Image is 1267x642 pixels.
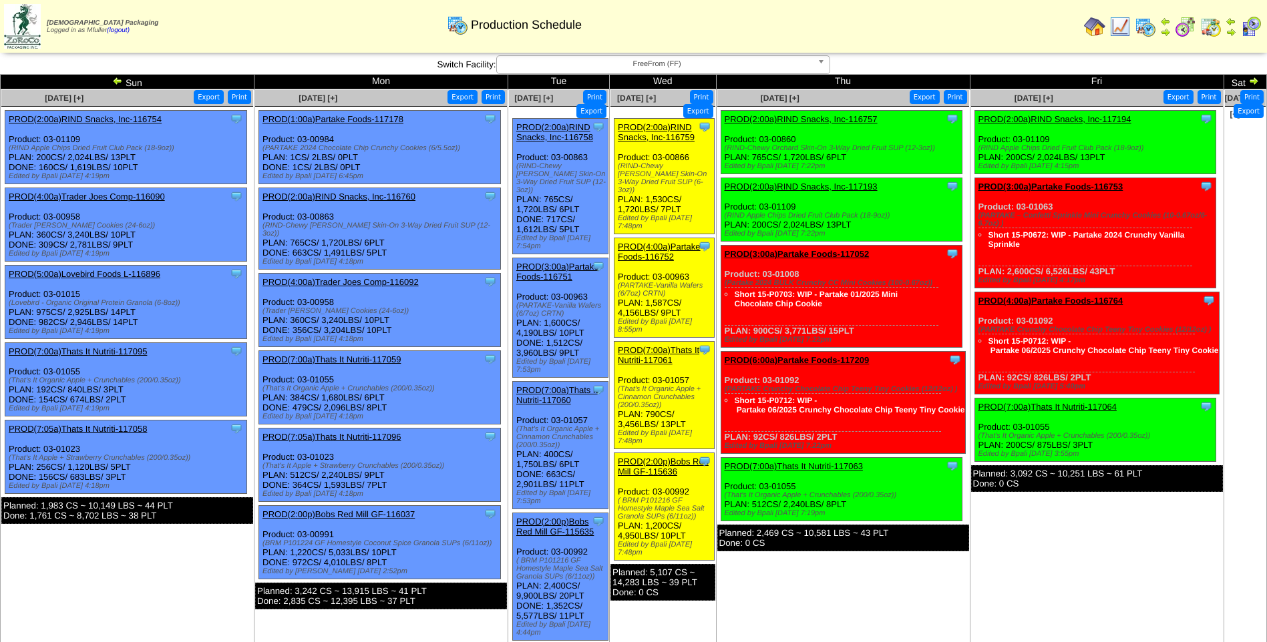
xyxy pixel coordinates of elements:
td: Sat [1224,75,1266,89]
a: Short 15-P0672: WIP - Partake 2024 Crunchy Vanilla Sprinkle [988,230,1185,249]
button: Print [482,90,505,104]
img: Tooltip [698,240,711,253]
div: Product: 03-01055 PLAN: 192CS / 840LBS / 3PLT DONE: 154CS / 674LBS / 2PLT [5,343,247,416]
div: ( BRM P101216 GF Homestyle Maple Sea Salt Granola SUPs (6/11oz)) [618,497,714,521]
div: (RIND-Chewy [PERSON_NAME] Skin-On 3-Way Dried Fruit SUP (6-3oz)) [618,162,714,194]
div: Product: 03-00992 PLAN: 1,200CS / 4,950LBS / 10PLT [614,453,715,561]
a: Short 15-P0703: WIP - Partake 01/2025 Mini Chocolate Chip Cookie [735,290,898,308]
a: PROD(3:00a)Partake Foods-117052 [725,249,870,259]
img: Tooltip [230,112,243,125]
button: Export [447,90,478,104]
a: PROD(2:00p)Bobs Red Mill GF-115636 [618,456,709,476]
a: PROD(2:00a)RIND Snacks, Inc-116759 [618,122,695,142]
td: Wed [610,75,717,89]
div: (That's It Organic Apple + Crunchables (200/0.35oz)) [262,384,500,392]
td: Tue [508,75,610,89]
div: Product: 03-01057 PLAN: 790CS / 3,456LBS / 13PLT [614,342,715,449]
div: Product: 03-01109 PLAN: 200CS / 2,024LBS / 13PLT [721,178,962,242]
a: PROD(2:00a)RIND Snacks, Inc-116754 [9,114,162,124]
a: PROD(4:00a)Trader Joes Comp-116090 [9,192,165,202]
div: ( BRM P101216 GF Homestyle Maple Sea Salt Granola SUPs (6/11oz)) [516,557,608,581]
div: Planned: 1,983 CS ~ 10,149 LBS ~ 44 PLT Done: 1,761 CS ~ 8,702 LBS ~ 38 PLT [1,497,253,524]
span: FreeFrom (FF) [502,56,812,72]
img: arrowright.gif [1160,27,1171,37]
div: Edited by Bpali [DATE] 4:19pm [9,404,246,412]
img: calendarcustomer.gif [1240,16,1262,37]
a: PROD(1:00a)Partake Foods-117178 [262,114,403,124]
div: Product: 03-01063 PLAN: 2,600CS / 6,526LBS / 43PLT [974,178,1216,288]
a: PROD(3:00a)Partake Foods-116751 [516,262,599,282]
div: Edited by Bpali [DATE] 7:22pm [725,162,962,170]
div: Product: 03-01057 PLAN: 400CS / 1,750LBS / 6PLT DONE: 663CS / 2,901LBS / 11PLT [513,382,608,509]
img: Tooltip [946,112,959,125]
button: Export [576,104,606,118]
img: Tooltip [592,260,605,273]
a: PROD(2:00a)RIND Snacks, Inc-116760 [262,192,415,202]
div: (Lovebird - Organic Original Protein Granola (6-8oz)) [9,299,246,307]
a: PROD(4:00a)Partake Foods-116764 [978,296,1123,306]
div: (PARTAKE – Confetti Sprinkle Mini Crunchy Cookies (10-0.67oz/6-6.7oz) ) [978,212,1216,228]
div: (That's It Organic Apple + Cinnamon Crunchables (200/0.35oz)) [618,385,714,409]
button: Export [1163,90,1194,104]
span: [DATE] [+] [514,93,553,103]
div: Planned: 3,092 CS ~ 10,251 LBS ~ 61 PLT Done: 0 CS [971,465,1223,492]
a: PROD(2:00a)RIND Snacks, Inc-116757 [725,114,878,124]
div: Edited by Bpali [DATE] 7:48pm [618,541,714,557]
img: Tooltip [698,454,711,468]
a: [DATE] [+] [1225,93,1252,119]
div: (That's It Organic Apple + Crunchables (200/0.35oz)) [9,376,246,384]
div: (BRM P101224 GF Homestyle Coconut Spice Granola SUPs (6/11oz)) [262,539,500,547]
div: Planned: 3,242 CS ~ 13,915 LBS ~ 41 PLT Done: 2,835 CS ~ 12,395 LBS ~ 37 PLT [255,583,507,609]
a: PROD(7:00a)Thats It Nutriti-117064 [978,402,1117,412]
img: calendarinout.gif [1200,16,1222,37]
a: [DATE] [+] [1015,93,1053,103]
img: calendarprod.gif [447,14,468,35]
div: Edited by Bpali [DATE] 4:15pm [978,162,1216,170]
img: Tooltip [230,422,243,435]
a: [DATE] [+] [299,93,337,103]
div: Product: 03-01092 PLAN: 92CS / 826LBS / 2PLT [721,352,965,454]
a: [DATE] [+] [45,93,83,103]
a: [DATE] [+] [761,93,799,103]
div: Product: 03-01109 PLAN: 200CS / 2,024LBS / 13PLT DONE: 160CS / 1,619LBS / 10PLT [5,111,247,184]
img: zoroco-logo-small.webp [4,4,41,49]
img: Tooltip [1200,112,1213,125]
a: Short 15-P0712: WIP ‐ Partake 06/2025 Crunchy Chocolate Chip Teeny Tiny Cookie [988,336,1219,355]
a: PROD(2:00p)Bobs Red Mill GF-115635 [516,517,594,537]
img: Tooltip [592,120,605,133]
img: Tooltip [698,343,711,356]
span: Production Schedule [471,18,582,32]
a: PROD(5:00a)Lovebird Foods L-116896 [9,269,160,279]
a: PROD(7:00a)Thats It Nutriti-117059 [262,354,401,364]
div: Edited by Bpali [DATE] 7:48pm [618,429,714,445]
img: Tooltip [230,190,243,203]
div: Edited by Bpali [DATE] 4:18pm [9,482,246,490]
img: Tooltip [698,120,711,133]
div: Edited by Bpali [DATE] 4:19pm [9,172,246,180]
div: (Trader [PERSON_NAME] Cookies (24-6oz)) [262,307,500,315]
div: Edited by Bpali [DATE] 3:55pm [978,450,1216,458]
button: Print [1240,90,1264,104]
img: calendarblend.gif [1175,16,1196,37]
div: Edited by Bpali [DATE] 7:53pm [516,489,608,505]
div: Product: 03-01055 PLAN: 512CS / 2,240LBS / 8PLT [721,458,962,521]
button: Print [1198,90,1221,104]
span: [DATE] [+] [617,93,656,103]
div: Product: 03-00963 PLAN: 1,600CS / 4,190LBS / 10PLT DONE: 1,512CS / 3,960LBS / 9PLT [513,258,608,378]
div: Product: 03-01092 PLAN: 92CS / 826LBS / 2PLT [974,292,1219,394]
div: Product: 03-01023 PLAN: 256CS / 1,120LBS / 5PLT DONE: 156CS / 683LBS / 3PLT [5,420,247,494]
img: Tooltip [484,507,497,521]
button: Export [194,90,224,104]
img: calendarprod.gif [1135,16,1156,37]
div: Product: 03-00963 PLAN: 1,587CS / 4,156LBS / 9PLT [614,238,715,338]
a: PROD(4:00a)Partake Foods-116752 [618,242,701,262]
div: Product: 03-01015 PLAN: 975CS / 2,925LBS / 14PLT DONE: 982CS / 2,946LBS / 14PLT [5,266,247,339]
img: Tooltip [484,352,497,366]
div: Edited by Bpali [DATE] 7:22pm [725,336,962,344]
img: arrowright.gif [1226,27,1236,37]
div: (PARTAKE 2024 Chocolate Chip Crunchy Cookies (6/5.5oz)) [262,144,500,152]
div: Edited by Bpali [DATE] 7:48pm [618,214,714,230]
